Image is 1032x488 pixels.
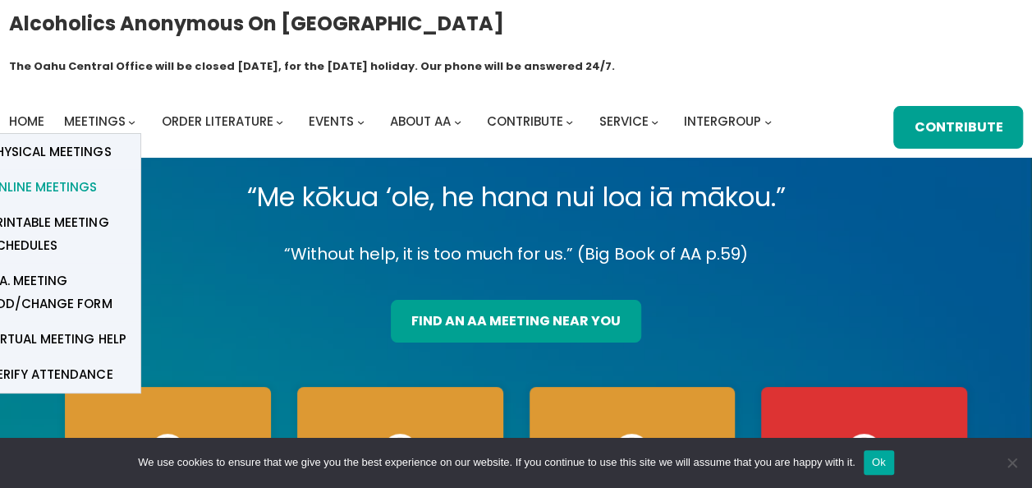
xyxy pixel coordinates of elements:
[9,58,615,75] h1: The Oahu Central Office will be closed [DATE], for the [DATE] holiday. Our phone will be answered...
[276,118,283,126] button: Order Literature submenu
[651,118,658,126] button: Service submenu
[599,113,648,130] span: Service
[390,113,451,130] span: About AA
[390,110,451,133] a: About AA
[52,240,980,269] p: “Without help, it is too much for us.” (Big Book of AA p.59)
[357,118,365,126] button: Events submenu
[9,6,504,41] a: Alcoholics Anonymous on [GEOGRAPHIC_DATA]
[454,118,461,126] button: About AA submenu
[128,118,135,126] button: Meetings submenu
[64,113,126,130] span: Meetings
[893,106,1023,149] a: Contribute
[684,113,761,130] span: Intergroup
[566,118,573,126] button: Contribute submenu
[138,454,855,471] span: We use cookies to ensure that we give you the best experience on our website. If you continue to ...
[864,450,894,475] button: Ok
[161,113,273,130] span: Order Literature
[52,174,980,220] p: “Me kōkua ‘ole, he hana nui loa iā mākou.”
[9,110,44,133] a: Home
[764,118,772,126] button: Intergroup submenu
[487,110,563,133] a: Contribute
[64,110,126,133] a: Meetings
[1003,454,1020,471] span: No
[487,113,563,130] span: Contribute
[684,110,761,133] a: Intergroup
[391,300,641,343] a: find an aa meeting near you
[599,110,648,133] a: Service
[309,110,354,133] a: Events
[309,113,354,130] span: Events
[9,110,777,133] nav: Intergroup
[9,113,44,130] span: Home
